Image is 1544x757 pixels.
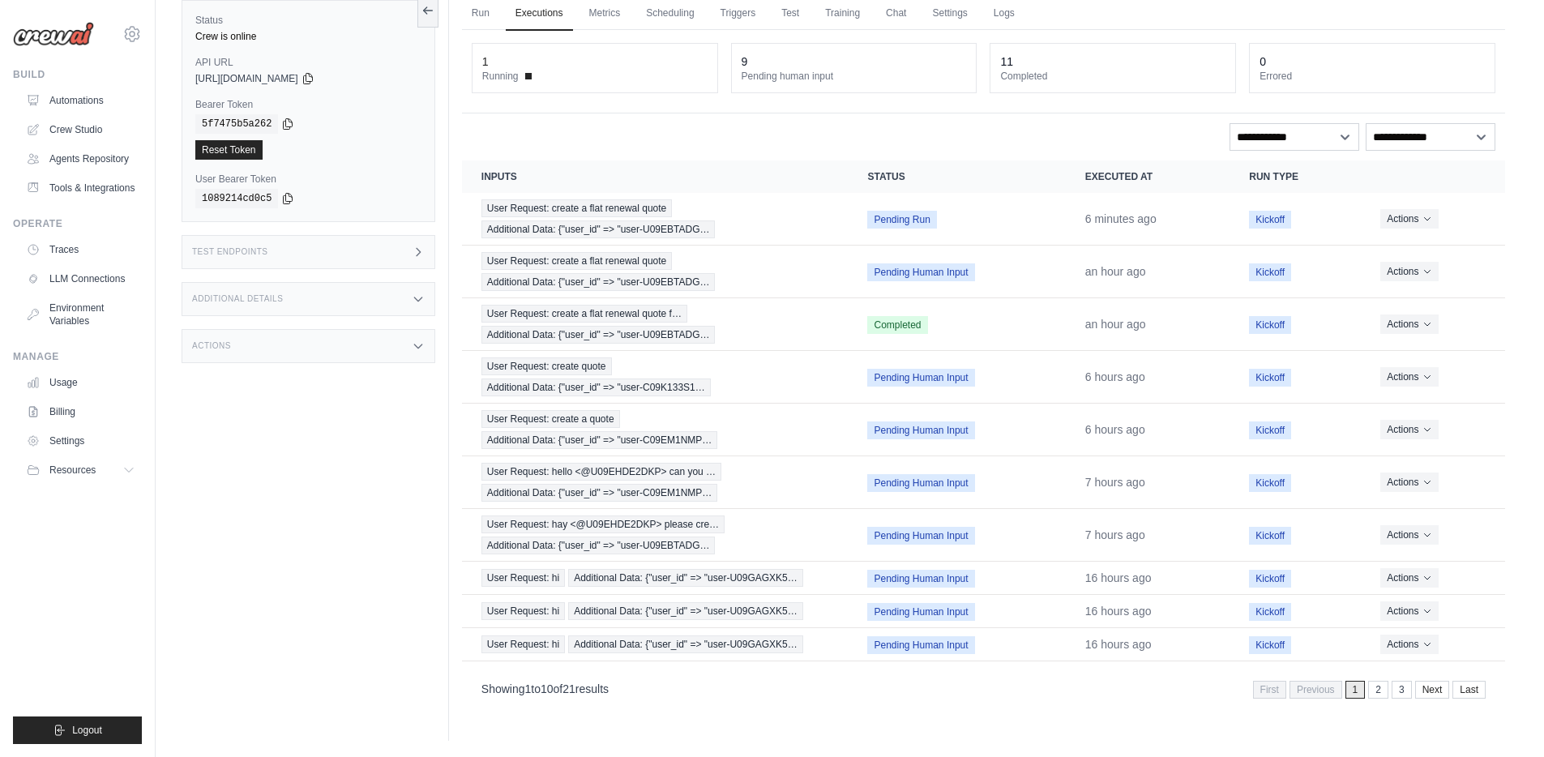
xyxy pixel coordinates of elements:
span: User Request: create a quote [481,410,620,428]
iframe: Chat Widget [1463,679,1544,757]
span: Additional Data: {"user_id" => "user-C09EM1NMP… [481,431,718,449]
span: Additional Data: {"user_id" => "user-U09GAGXK5… [568,602,803,620]
span: Additional Data: {"user_id" => "user-U09EBTADG… [481,326,716,344]
dt: Completed [1000,70,1225,83]
div: 1 [482,53,489,70]
a: View execution details for User Request [481,410,829,449]
span: Kickoff [1249,369,1291,387]
span: Additional Data: {"user_id" => "user-U09EBTADG… [481,220,716,238]
button: Actions for execution [1380,568,1438,588]
a: Agents Repository [19,146,142,172]
span: Additional Data: {"user_id" => "user-C09K133S1… [481,378,711,396]
span: Kickoff [1249,316,1291,334]
h3: Actions [192,341,231,351]
div: 0 [1260,53,1266,70]
time: October 3, 2025 at 09:19 PDT [1085,528,1145,541]
label: User Bearer Token [195,173,421,186]
a: View execution details for User Request [481,569,829,587]
a: View execution details for User Request [481,305,829,344]
label: API URL [195,56,421,69]
span: [URL][DOMAIN_NAME] [195,72,298,85]
time: October 3, 2025 at 10:50 PDT [1085,370,1145,383]
a: Last [1452,681,1486,699]
span: User Request: hello <@U09EHDE2DKP> can you … [481,463,721,481]
span: Pending Human Input [867,421,974,439]
button: Actions for execution [1380,601,1438,621]
span: Previous [1290,681,1342,699]
time: October 3, 2025 at 00:07 PDT [1085,638,1152,651]
span: Kickoff [1249,527,1291,545]
span: Completed [867,316,927,334]
a: Tools & Integrations [19,175,142,201]
span: Pending Human Input [867,570,974,588]
a: View execution details for User Request [481,635,829,653]
span: Resources [49,464,96,477]
th: Run Type [1230,160,1361,193]
span: Logout [72,724,102,737]
span: Pending Human Input [867,263,974,281]
a: View execution details for User Request [481,252,829,291]
a: View execution details for User Request [481,357,829,396]
span: User Request: hay <@U09EHDE2DKP> please cre… [481,515,725,533]
span: User Request: create a flat renewal quote [481,252,672,270]
button: Actions for execution [1380,635,1438,654]
button: Actions for execution [1380,473,1438,492]
span: Kickoff [1249,421,1291,439]
button: Logout [13,716,142,744]
dt: Errored [1260,70,1485,83]
time: October 3, 2025 at 14:55 PDT [1085,318,1146,331]
time: October 3, 2025 at 16:17 PDT [1085,212,1157,225]
span: Kickoff [1249,211,1291,229]
span: User Request: create a flat renewal quote [481,199,672,217]
code: 5f7475b5a262 [195,114,278,134]
a: Settings [19,428,142,454]
span: User Request: create quote [481,357,612,375]
span: Kickoff [1249,603,1291,621]
a: LLM Connections [19,266,142,292]
label: Bearer Token [195,98,421,111]
span: 1 [1345,681,1366,699]
label: Status [195,14,421,27]
a: Usage [19,370,142,396]
div: Operate [13,217,142,230]
div: Build [13,68,142,81]
span: Running [482,70,519,83]
h3: Test Endpoints [192,247,268,257]
span: Pending Human Input [867,369,974,387]
a: View execution details for User Request [481,463,829,502]
span: Kickoff [1249,570,1291,588]
time: October 3, 2025 at 00:09 PDT [1085,571,1152,584]
span: First [1253,681,1286,699]
div: Manage [13,350,142,363]
a: Crew Studio [19,117,142,143]
a: Reset Token [195,140,263,160]
a: View execution details for User Request [481,602,829,620]
a: Billing [19,399,142,425]
button: Actions for execution [1380,209,1438,229]
section: Crew executions table [462,160,1505,709]
button: Actions for execution [1380,525,1438,545]
button: Actions for execution [1380,314,1438,334]
a: Traces [19,237,142,263]
th: Status [848,160,1065,193]
dt: Pending human input [742,70,967,83]
h3: Additional Details [192,294,283,304]
p: Showing to of results [481,681,609,697]
button: Actions for execution [1380,367,1438,387]
a: 3 [1392,681,1412,699]
time: October 3, 2025 at 09:26 PDT [1085,476,1145,489]
a: 2 [1368,681,1388,699]
button: Actions for execution [1380,262,1438,281]
span: Pending Human Input [867,527,974,545]
span: 1 [525,682,532,695]
span: Additional Data: {"user_id" => "user-U09GAGXK5… [568,569,803,587]
time: October 3, 2025 at 15:11 PDT [1085,265,1146,278]
nav: Pagination [1253,681,1486,699]
th: Inputs [462,160,849,193]
a: Next [1415,681,1450,699]
div: 11 [1000,53,1013,70]
a: View execution details for User Request [481,515,829,554]
span: User Request: hi [481,569,565,587]
span: User Request: create a flat renewal quote f… [481,305,687,323]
